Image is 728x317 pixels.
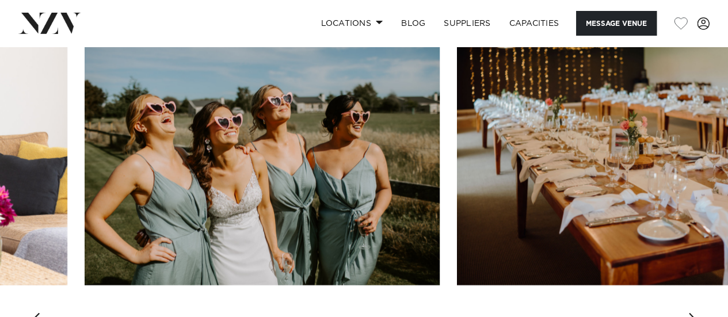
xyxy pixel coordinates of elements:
[434,11,500,36] a: SUPPLIERS
[392,11,434,36] a: BLOG
[576,11,657,36] button: Message Venue
[500,11,569,36] a: Capacities
[85,25,440,285] swiper-slide: 28 / 30
[311,11,392,36] a: Locations
[18,13,81,33] img: nzv-logo.png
